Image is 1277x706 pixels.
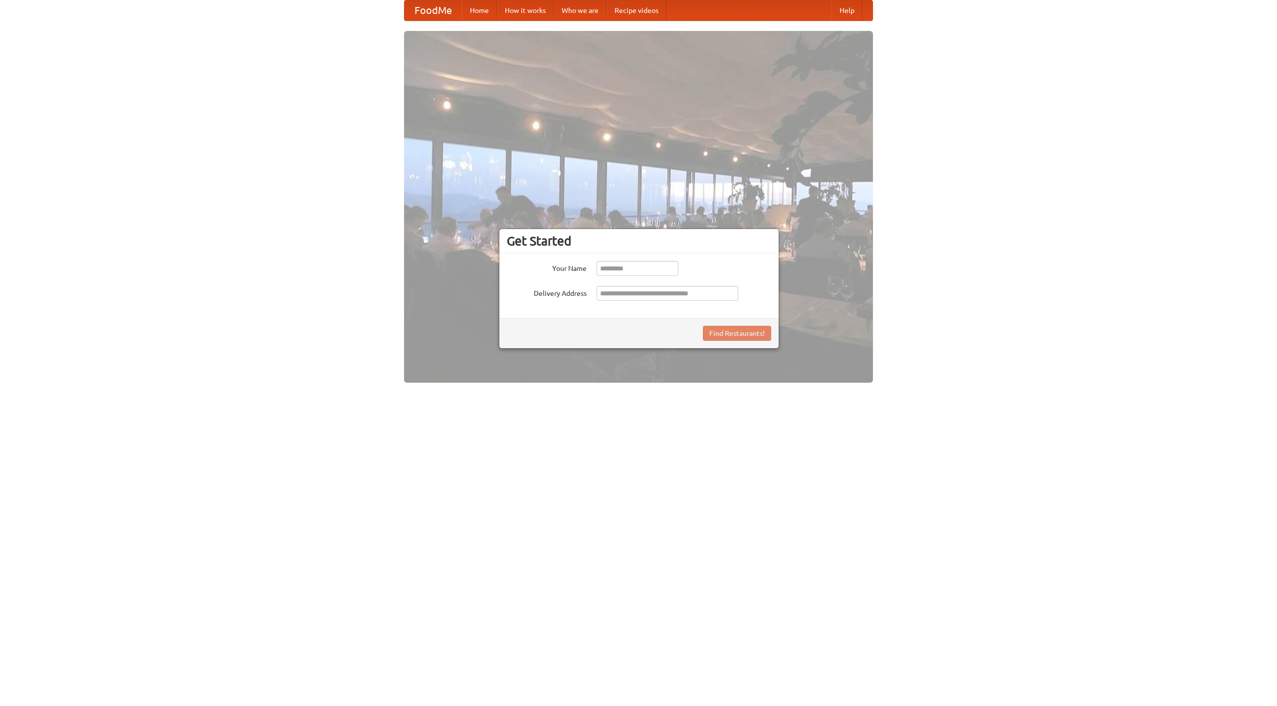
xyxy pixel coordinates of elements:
label: Your Name [507,261,587,273]
label: Delivery Address [507,286,587,298]
a: Recipe videos [607,0,666,20]
a: FoodMe [405,0,462,20]
a: Help [832,0,862,20]
button: Find Restaurants! [703,326,771,341]
a: How it works [497,0,554,20]
h3: Get Started [507,234,771,248]
a: Home [462,0,497,20]
a: Who we are [554,0,607,20]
